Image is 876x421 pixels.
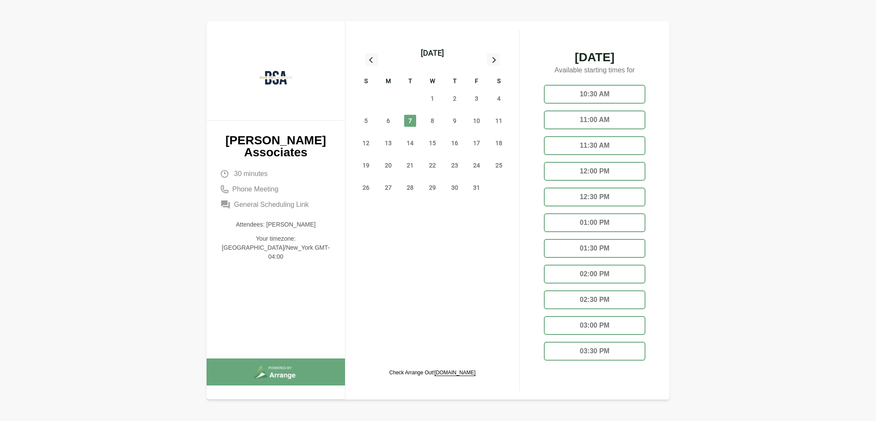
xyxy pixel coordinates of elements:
div: W [421,76,444,87]
div: T [399,76,421,87]
div: 02:30 PM [544,290,645,309]
div: 11:00 AM [544,110,645,129]
span: Tuesday, October 28, 2025 [404,182,416,194]
div: 10:30 AM [544,85,645,104]
span: Wednesday, October 1, 2025 [426,93,438,105]
span: Monday, October 13, 2025 [382,137,394,149]
span: Thursday, October 2, 2025 [449,93,461,105]
p: Attendees: [PERSON_NAME] [220,220,331,229]
span: Friday, October 24, 2025 [471,159,483,171]
p: Your timezone: [GEOGRAPHIC_DATA]/New_York GMT-04:00 [220,234,331,261]
span: Tuesday, October 21, 2025 [404,159,416,171]
span: Friday, October 10, 2025 [471,115,483,127]
div: [DATE] [421,47,444,59]
div: 12:30 PM [544,188,645,206]
span: General Scheduling Link [234,200,309,210]
span: Friday, October 31, 2025 [471,182,483,194]
div: T [444,76,466,87]
span: Saturday, October 4, 2025 [493,93,505,105]
div: M [377,76,399,87]
span: Sunday, October 5, 2025 [360,115,372,127]
span: Saturday, October 25, 2025 [493,159,505,171]
span: Tuesday, October 7, 2025 [404,115,416,127]
span: Thursday, October 30, 2025 [449,182,461,194]
span: Thursday, October 23, 2025 [449,159,461,171]
p: Check Arrange Out! [389,369,475,376]
div: 01:00 PM [544,213,645,232]
span: Saturday, October 18, 2025 [493,137,505,149]
span: Sunday, October 12, 2025 [360,137,372,149]
span: Monday, October 20, 2025 [382,159,394,171]
a: [DOMAIN_NAME] [435,370,476,376]
span: [DATE] [537,51,652,63]
span: Thursday, October 16, 2025 [449,137,461,149]
span: Wednesday, October 8, 2025 [426,115,438,127]
span: Phone Meeting [232,184,279,194]
span: Monday, October 6, 2025 [382,115,394,127]
div: 01:30 PM [544,239,645,258]
div: 02:00 PM [544,265,645,284]
p: [PERSON_NAME] Associates [220,134,331,158]
span: Wednesday, October 22, 2025 [426,159,438,171]
span: Sunday, October 19, 2025 [360,159,372,171]
span: Thursday, October 9, 2025 [449,115,461,127]
div: 03:30 PM [544,342,645,361]
span: 30 minutes [234,169,267,179]
span: Sunday, October 26, 2025 [360,182,372,194]
p: Available starting times for [537,63,652,79]
span: Wednesday, October 15, 2025 [426,137,438,149]
span: Wednesday, October 29, 2025 [426,182,438,194]
div: 12:00 PM [544,162,645,181]
span: Saturday, October 11, 2025 [493,115,505,127]
div: S [488,76,510,87]
div: F [466,76,488,87]
span: Friday, October 3, 2025 [471,93,483,105]
div: S [355,76,377,87]
span: Tuesday, October 14, 2025 [404,137,416,149]
div: 11:30 AM [544,136,645,155]
div: 03:00 PM [544,316,645,335]
span: Friday, October 17, 2025 [471,137,483,149]
span: Monday, October 27, 2025 [382,182,394,194]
